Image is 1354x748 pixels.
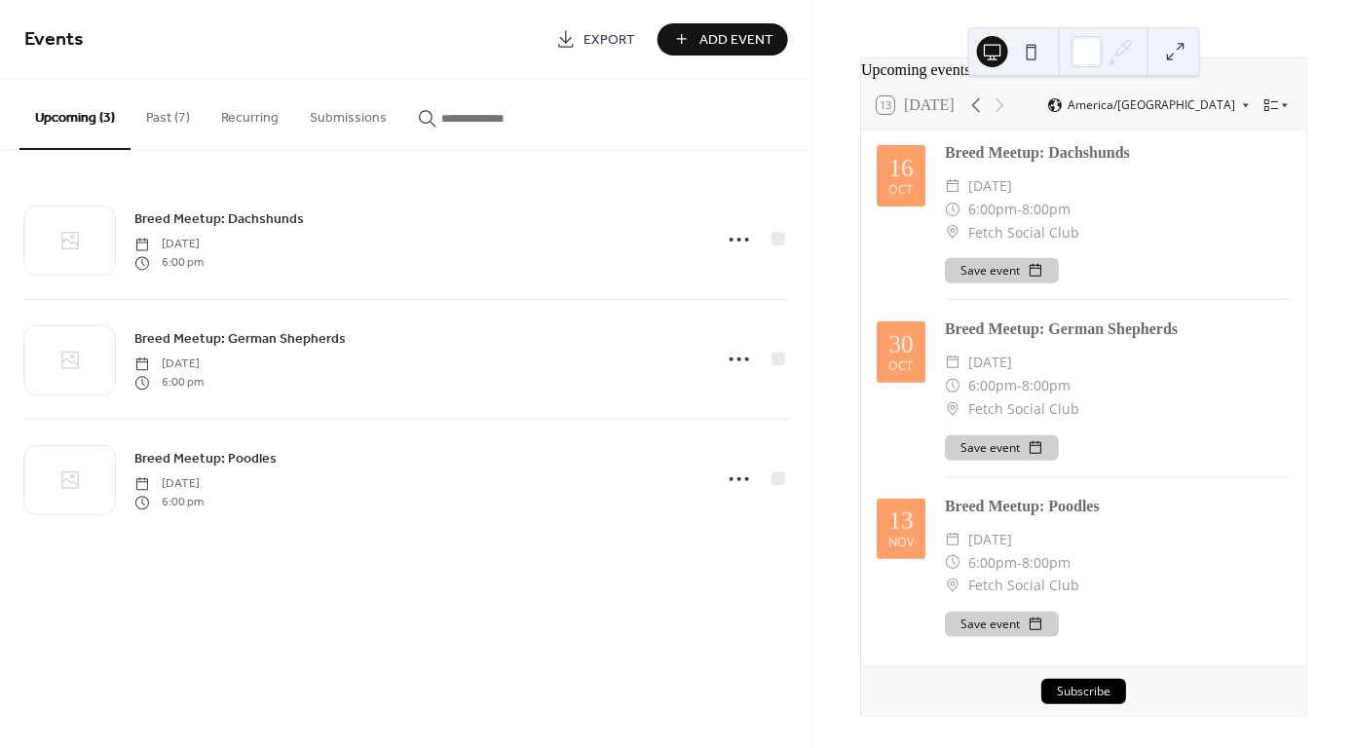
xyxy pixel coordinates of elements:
span: Breed Meetup: German Shepherds [134,330,346,351]
span: 6:00pm [968,551,1017,575]
a: Breed Meetup: Dachshunds [134,208,304,231]
a: Breed Meetup: Poodles [134,448,277,470]
span: 6:00pm [968,198,1017,221]
span: 8:00pm [1022,551,1071,575]
span: Events [24,21,84,59]
span: Breed Meetup: Poodles [134,450,277,470]
button: Add Event [658,23,788,56]
div: Oct [889,360,914,373]
button: Save event [945,612,1059,637]
div: Breed Meetup: Dachshunds [945,141,1291,165]
button: Past (7) [131,79,206,148]
div: ​ [945,528,960,551]
span: Fetch Social Club [968,221,1079,244]
span: - [1017,551,1022,575]
span: Export [583,30,635,51]
span: 6:00 pm [134,374,204,392]
button: Submissions [294,79,402,148]
div: Oct [889,184,914,197]
span: [DATE] [968,174,1012,198]
button: Save event [945,435,1059,461]
span: Breed Meetup: Dachshunds [134,210,304,231]
div: Breed Meetup: German Shepherds [945,318,1291,341]
span: [DATE] [134,356,204,374]
span: - [1017,198,1022,221]
div: ​ [945,551,960,575]
div: ​ [945,397,960,421]
span: 6:00 pm [134,494,204,511]
div: Breed Meetup: Poodles [945,495,1291,518]
span: America/[GEOGRAPHIC_DATA] [1068,99,1235,111]
div: ​ [945,198,960,221]
span: Fetch Social Club [968,574,1079,597]
a: Breed Meetup: German Shepherds [134,328,346,351]
span: 6:00pm [968,374,1017,397]
button: Upcoming (3) [19,79,131,150]
button: Recurring [206,79,294,148]
div: ​ [945,351,960,374]
a: Export [542,23,650,56]
span: [DATE] [968,351,1012,374]
div: Nov [888,537,914,549]
span: 6:00 pm [134,254,204,272]
div: ​ [945,374,960,397]
span: Fetch Social Club [968,397,1079,421]
div: ​ [945,574,960,597]
span: [DATE] [134,237,204,254]
span: 8:00pm [1022,374,1071,397]
div: 30 [889,332,914,356]
button: Subscribe [1041,679,1126,704]
div: ​ [945,174,960,198]
span: - [1017,374,1022,397]
span: [DATE] [134,476,204,494]
span: 8:00pm [1022,198,1071,221]
div: Upcoming events [861,58,1306,82]
div: ​ [945,221,960,244]
button: Save event [945,258,1059,283]
span: [DATE] [968,528,1012,551]
span: Add Event [699,30,773,51]
div: 16 [889,156,914,180]
div: 13 [889,508,914,533]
